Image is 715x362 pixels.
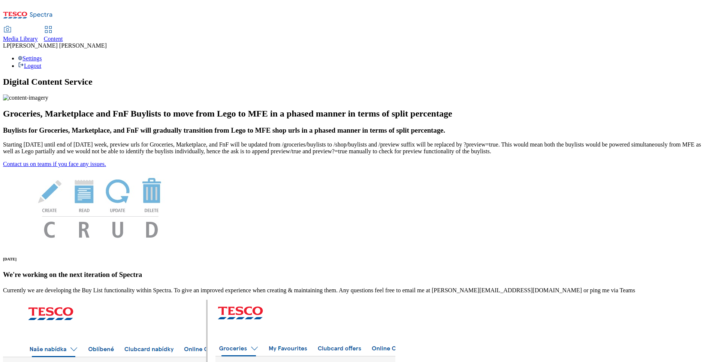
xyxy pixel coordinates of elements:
[3,77,712,87] h1: Digital Content Service
[3,141,712,155] p: Starting [DATE] until end of [DATE] week, preview urls for Groceries, Marketplace, and FnF will b...
[10,42,107,49] span: [PERSON_NAME] [PERSON_NAME]
[3,126,712,135] h3: Buylists for Groceries, Marketplace, and FnF will gradually transition from Lego to MFE shop urls...
[3,271,712,279] h3: We're working on the next iteration of Spectra
[44,36,63,42] span: Content
[18,55,42,61] a: Settings
[3,161,106,167] a: Contact us on teams if you face any issues.
[3,287,712,294] p: Currently we are developing the Buy List functionality within Spectra. To give an improved experi...
[44,27,63,42] a: Content
[3,109,712,119] h2: Groceries, Marketplace and FnF Buylists to move from Lego to MFE in a phased manner in terms of s...
[3,27,38,42] a: Media Library
[3,168,198,246] img: News Image
[3,257,712,261] h6: [DATE]
[3,36,38,42] span: Media Library
[18,63,41,69] a: Logout
[3,42,10,49] span: LP
[3,94,48,101] img: content-imagery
